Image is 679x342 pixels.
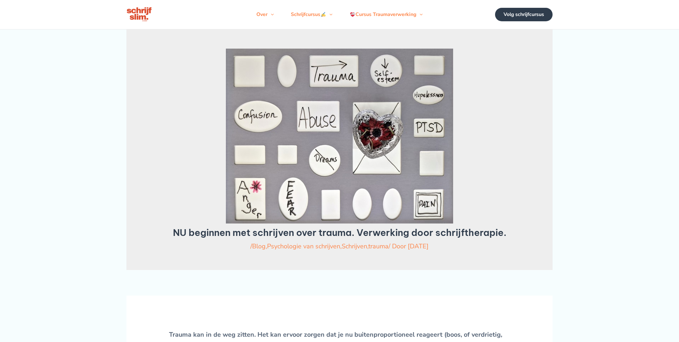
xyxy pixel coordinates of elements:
[495,8,553,21] a: Volg schrijfcursus
[321,12,326,17] img: ✍️
[368,242,389,250] a: trauma
[267,4,274,25] span: Menu schakelen
[350,12,355,17] img: ❤️‍🩹
[252,242,266,250] a: Blog
[326,4,332,25] span: Menu schakelen
[342,242,367,250] a: Schrijven
[267,242,340,250] a: Psychologie van schrijven
[248,4,431,25] nav: Navigatie op de site: Menu
[282,4,341,25] a: SchrijfcursusMenu schakelen
[252,242,389,250] span: , , ,
[248,4,282,25] a: OverMenu schakelen
[408,242,429,250] a: [DATE]
[416,4,423,25] span: Menu schakelen
[341,4,431,25] a: Cursus TraumaverwerkingMenu schakelen
[226,49,453,224] img: Schrijven over trauma is schrijftherapie, hierbij vier voorbeelden ptss
[126,6,153,23] img: schrijfcursus schrijfslim academy
[153,227,526,238] h1: NU beginnen met schrijven over trauma. Verwerking door schrijftherapie.
[153,242,526,251] div: / / Door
